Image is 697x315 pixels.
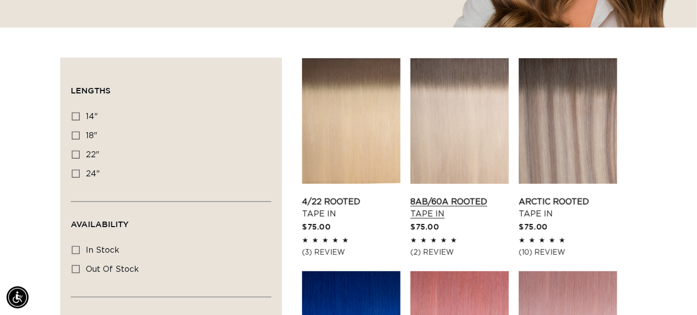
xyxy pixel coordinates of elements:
[86,246,119,254] span: In stock
[410,196,509,220] a: 8AB/60A Rooted Tape In
[7,286,29,308] div: Accessibility Menu
[71,202,271,238] summary: Availability (0 selected)
[86,265,139,273] span: Out of stock
[519,196,617,220] a: Arctic Rooted Tape In
[302,196,400,220] a: 4/22 Rooted Tape In
[71,220,128,229] span: Availability
[86,132,97,140] span: 18"
[71,68,271,104] summary: Lengths (0 selected)
[86,113,98,121] span: 14"
[86,151,99,159] span: 22"
[86,170,100,178] span: 24"
[71,86,110,95] span: Lengths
